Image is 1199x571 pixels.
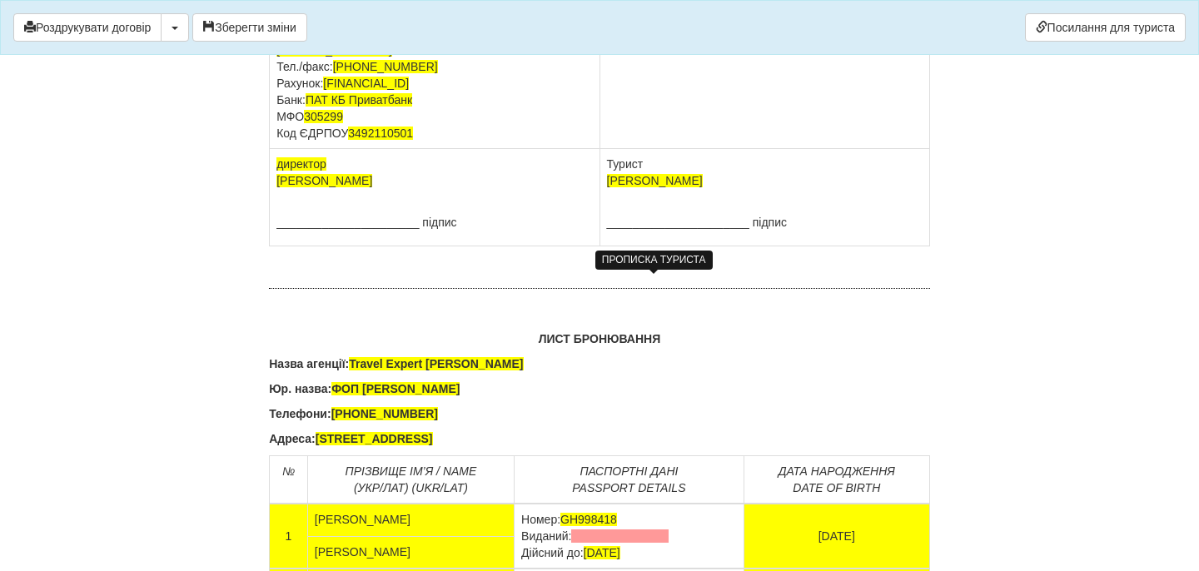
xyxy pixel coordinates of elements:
[276,157,326,171] span: директор
[599,149,929,246] td: Турист
[316,432,433,445] span: [STREET_ADDRESS]
[1025,13,1186,42] a: Посилання для туриста
[269,407,438,420] b: Телефони:
[269,357,523,370] b: Назва агенції:
[270,504,308,569] td: 1
[744,504,929,569] td: [DATE]
[323,77,409,90] span: [FINANCIAL_ID]
[270,456,308,504] td: №
[307,456,514,504] td: ПРІЗВИЩЕ ІМ’Я / NAME (УКР/ЛАТ) (UKR/LAT)
[307,536,514,569] td: [PERSON_NAME]
[515,504,744,569] td: Номер: Виданий: Дійсний до:
[269,330,930,347] p: ЛИСТ БРОНЮВАННЯ
[744,456,929,504] td: ДАТА НАPОДЖЕННЯ DATE OF BIRTH
[269,432,432,445] b: Адреса:
[192,13,307,42] button: Зберегти зміни
[584,546,620,559] span: [DATE]
[13,13,162,42] button: Роздрукувати договір
[349,357,523,370] span: Travel Expert [PERSON_NAME]
[269,382,460,395] b: Юр. назва:
[560,513,617,526] span: GH998418
[607,214,923,231] p: ______________________ підпис
[276,174,372,187] span: [PERSON_NAME]
[331,407,438,420] span: [PHONE_NUMBER]
[333,60,438,73] span: [PHONE_NUMBER]
[304,110,343,123] span: 305299
[348,127,413,140] span: 3492110501
[306,93,412,107] span: ПАТ КБ Приватбанк
[515,456,744,504] td: ПАСПОРТНІ ДАНІ PASSPORT DETAILS
[276,214,592,231] p: ______________________ підпис
[331,382,460,395] span: ФОП [PERSON_NAME]
[607,174,703,187] span: [PERSON_NAME]
[595,251,713,270] div: ПРОПИСКА ТУРИСТА
[307,504,514,536] td: [PERSON_NAME]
